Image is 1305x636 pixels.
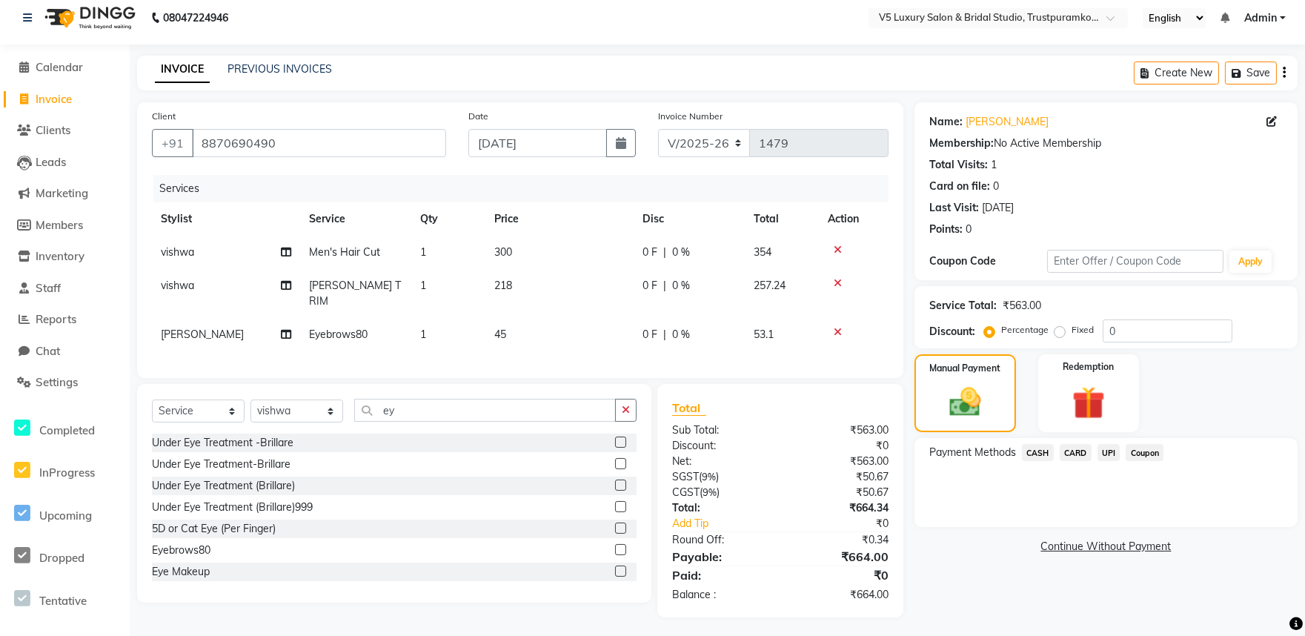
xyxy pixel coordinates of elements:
[36,249,84,263] span: Inventory
[754,279,786,292] span: 257.24
[754,245,771,259] span: 354
[672,245,690,260] span: 0 %
[745,202,819,236] th: Total
[1047,250,1223,273] input: Enter Offer / Coupon Code
[672,278,690,294] span: 0 %
[152,543,210,558] div: Eyebrows80
[152,478,295,494] div: Under Eye Treatment (Brillare)
[228,62,332,76] a: PREVIOUS INVOICES
[929,362,1000,375] label: Manual Payment
[780,566,900,584] div: ₹0
[39,594,87,608] span: Tentative
[780,500,900,516] div: ₹664.34
[485,202,634,236] th: Price
[4,91,126,108] a: Invoice
[4,343,126,360] a: Chat
[1098,444,1120,461] span: UPI
[36,60,83,74] span: Calendar
[354,399,616,422] input: Search or Scan
[929,445,1016,460] span: Payment Methods
[940,384,992,420] img: _cash.svg
[39,551,84,565] span: Dropped
[309,328,368,341] span: Eyebrows80
[4,311,126,328] a: Reports
[1225,62,1277,85] button: Save
[661,423,780,438] div: Sub Total:
[309,279,401,308] span: [PERSON_NAME] TRIM
[929,136,1283,151] div: No Active Membership
[966,114,1049,130] a: [PERSON_NAME]
[468,110,488,123] label: Date
[642,327,657,342] span: 0 F
[4,217,126,234] a: Members
[494,245,512,259] span: 300
[672,486,700,499] span: CGST
[661,548,780,566] div: Payable:
[39,423,95,437] span: Completed
[966,222,972,237] div: 0
[4,59,126,76] a: Calendar
[152,564,210,580] div: Eye Makeup
[642,245,657,260] span: 0 F
[929,114,963,130] div: Name:
[780,454,900,469] div: ₹563.00
[1126,444,1163,461] span: Coupon
[663,327,666,342] span: |
[152,521,276,537] div: 5D or Cat Eye (Per Finger)
[634,202,745,236] th: Disc
[780,532,900,548] div: ₹0.34
[754,328,774,341] span: 53.1
[929,157,988,173] div: Total Visits:
[152,110,176,123] label: Client
[161,328,244,341] span: [PERSON_NAME]
[152,202,300,236] th: Stylist
[929,254,1047,269] div: Coupon Code
[661,454,780,469] div: Net:
[152,129,193,157] button: +91
[4,374,126,391] a: Settings
[661,566,780,584] div: Paid:
[161,279,194,292] span: vishwa
[991,157,997,173] div: 1
[800,516,900,531] div: ₹0
[39,509,92,523] span: Upcoming
[672,470,699,483] span: SGST
[4,154,126,171] a: Leads
[1001,323,1049,337] label: Percentage
[161,245,194,259] span: vishwa
[39,466,95,480] span: InProgress
[36,155,66,169] span: Leads
[929,179,990,194] div: Card on file:
[309,245,380,259] span: Men's Hair Cut
[300,202,411,236] th: Service
[661,469,780,485] div: ( )
[4,248,126,265] a: Inventory
[993,179,999,194] div: 0
[36,312,76,326] span: Reports
[1134,62,1219,85] button: Create New
[420,245,426,259] span: 1
[36,344,60,358] span: Chat
[420,328,426,341] span: 1
[153,175,900,202] div: Services
[155,56,210,83] a: INVOICE
[661,485,780,500] div: ( )
[780,438,900,454] div: ₹0
[4,185,126,202] a: Marketing
[494,279,512,292] span: 218
[642,278,657,294] span: 0 F
[36,375,78,389] span: Settings
[661,438,780,454] div: Discount:
[780,548,900,566] div: ₹664.00
[929,222,963,237] div: Points:
[152,457,290,472] div: Under Eye Treatment-Brillare
[661,532,780,548] div: Round Off:
[1022,444,1054,461] span: CASH
[917,539,1295,554] a: Continue Without Payment
[663,278,666,294] span: |
[411,202,485,236] th: Qty
[780,587,900,603] div: ₹664.00
[663,245,666,260] span: |
[36,281,61,295] span: Staff
[672,400,706,416] span: Total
